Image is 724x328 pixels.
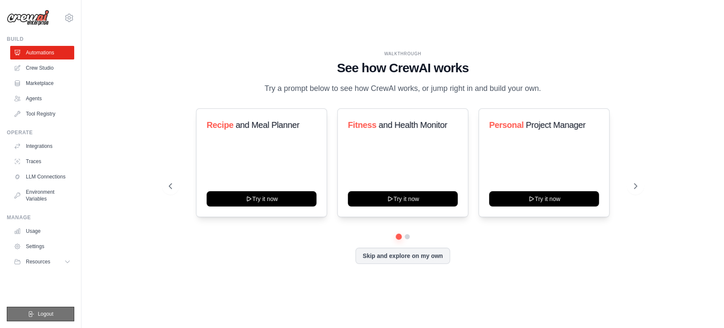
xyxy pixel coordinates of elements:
[348,191,458,206] button: Try it now
[7,214,74,221] div: Manage
[10,185,74,206] a: Environment Variables
[10,46,74,59] a: Automations
[235,120,299,130] span: and Meal Planner
[10,76,74,90] a: Marketplace
[38,311,53,317] span: Logout
[10,139,74,153] a: Integrations
[169,60,637,76] h1: See how CrewAI works
[10,61,74,75] a: Crew Studio
[260,82,545,95] p: Try a prompt below to see how CrewAI works, or jump right in and build your own.
[10,240,74,253] a: Settings
[10,224,74,238] a: Usage
[348,120,376,130] span: Fitness
[7,36,74,42] div: Build
[526,120,586,130] span: Project Manager
[7,129,74,136] div: Operate
[207,120,233,130] span: Recipe
[10,170,74,184] a: LLM Connections
[26,258,50,265] span: Resources
[169,51,637,57] div: WALKTHROUGH
[10,107,74,121] a: Tool Registry
[7,307,74,321] button: Logout
[489,120,523,130] span: Personal
[7,10,49,26] img: Logo
[207,191,316,206] button: Try it now
[10,92,74,105] a: Agents
[10,155,74,168] a: Traces
[10,255,74,269] button: Resources
[355,248,450,264] button: Skip and explore on my own
[378,120,447,130] span: and Health Monitor
[489,191,599,206] button: Try it now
